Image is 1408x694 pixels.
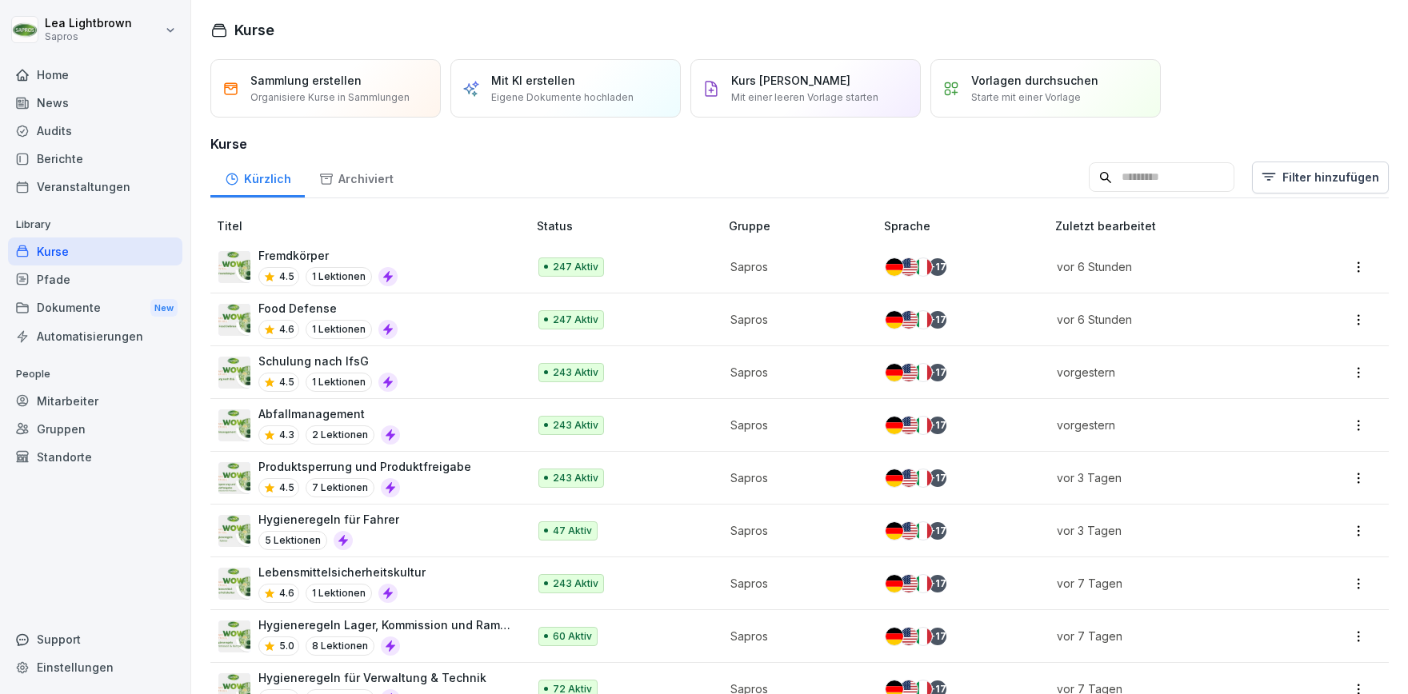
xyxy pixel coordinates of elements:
p: Sapros [730,575,858,592]
p: Zuletzt bearbeitet [1055,217,1303,234]
a: Archiviert [305,157,407,197]
p: Sprache [884,217,1049,234]
a: News [8,89,182,117]
a: Veranstaltungen [8,173,182,201]
p: 1 Lektionen [306,584,372,603]
p: Lebensmittelsicherheitskultur [258,564,426,580]
img: de.svg [886,469,903,487]
a: Kürzlich [210,157,305,197]
img: tkgbk1fn8zp48wne4tjen41h.png [218,251,250,283]
p: Fremdkörper [258,247,398,264]
p: Hygieneregeln für Verwaltung & Technik [258,669,486,686]
p: Mit einer leeren Vorlage starten [731,90,878,105]
div: + 17 [929,522,946,540]
p: Hygieneregeln Lager, Kommission und Rampe [258,616,511,633]
p: Lea Lightbrown [45,17,132,30]
a: Audits [8,117,182,145]
p: 2 Lektionen [306,425,374,445]
img: gws61i47o4mae1p22ztlfgxa.png [218,357,250,389]
img: us.svg [900,258,918,276]
div: + 17 [929,417,946,434]
img: b09us41hredzt9sfzsl3gafq.png [218,304,250,336]
img: us.svg [900,575,918,592]
img: de.svg [886,575,903,592]
div: + 17 [929,311,946,329]
p: Sammlung erstellen [250,72,362,89]
img: it.svg [914,575,932,592]
p: Starte mit einer Vorlage [971,90,1081,105]
p: 5.0 [279,639,294,653]
img: us.svg [900,417,918,434]
p: vor 7 Tagen [1057,628,1284,644]
p: vor 7 Tagen [1057,575,1284,592]
p: Mit KI erstellen [491,72,575,89]
p: Sapros [730,311,858,328]
div: Home [8,61,182,89]
img: it.svg [914,522,932,540]
p: Schulung nach IfsG [258,353,398,369]
img: de.svg [886,258,903,276]
img: de.svg [886,311,903,329]
a: Einstellungen [8,653,182,681]
p: Eigene Dokumente hochladen [491,90,634,105]
p: Sapros [730,469,858,486]
p: 1 Lektionen [306,373,372,392]
a: Pfade [8,265,182,293]
p: vor 3 Tagen [1057,469,1284,486]
p: 4.5 [279,481,294,495]
img: it.svg [914,417,932,434]
p: Sapros [730,258,858,275]
div: Dokumente [8,293,182,323]
div: + 17 [929,575,946,592]
p: Sapros [730,417,858,433]
p: Food Defense [258,300,398,317]
p: 243 Aktiv [553,576,598,591]
p: 1 Lektionen [306,320,372,339]
a: Mitarbeiter [8,387,182,415]
img: it.svg [914,469,932,487]
a: Automatisierungen [8,322,182,350]
img: us.svg [900,364,918,381]
p: Abfallmanagement [258,405,400,422]
a: Standorte [8,443,182,471]
p: vorgestern [1057,364,1284,381]
p: Gruppe [729,217,878,234]
p: 7 Lektionen [306,478,374,497]
p: Library [8,212,182,237]
p: Sapros [730,364,858,381]
h3: Kurse [210,134,1389,154]
img: de.svg [886,628,903,645]
p: 243 Aktiv [553,471,598,485]
p: Sapros [730,522,858,539]
h1: Kurse [234,19,274,41]
img: vwx8k6ya36xzvqnkwtub9yzx.png [218,515,250,547]
p: Hygieneregeln für Fahrer [258,511,399,528]
div: + 17 [929,628,946,645]
p: vor 6 Stunden [1057,258,1284,275]
img: it.svg [914,311,932,329]
p: Produktsperrung und Produktfreigabe [258,458,471,475]
p: Titel [217,217,530,234]
div: + 17 [929,364,946,381]
p: Sapros [45,31,132,42]
a: Kurse [8,237,182,265]
img: us.svg [900,522,918,540]
div: New [150,299,178,317]
p: 1 Lektionen [306,267,372,286]
img: it.svg [914,628,932,645]
p: 4.3 [279,428,294,442]
img: wagh1yur5rvun2g7ssqmx67c.png [218,620,250,652]
p: Organisiere Kurse in Sammlungen [250,90,410,105]
p: 4.5 [279,375,294,389]
p: 4.5 [279,269,294,284]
